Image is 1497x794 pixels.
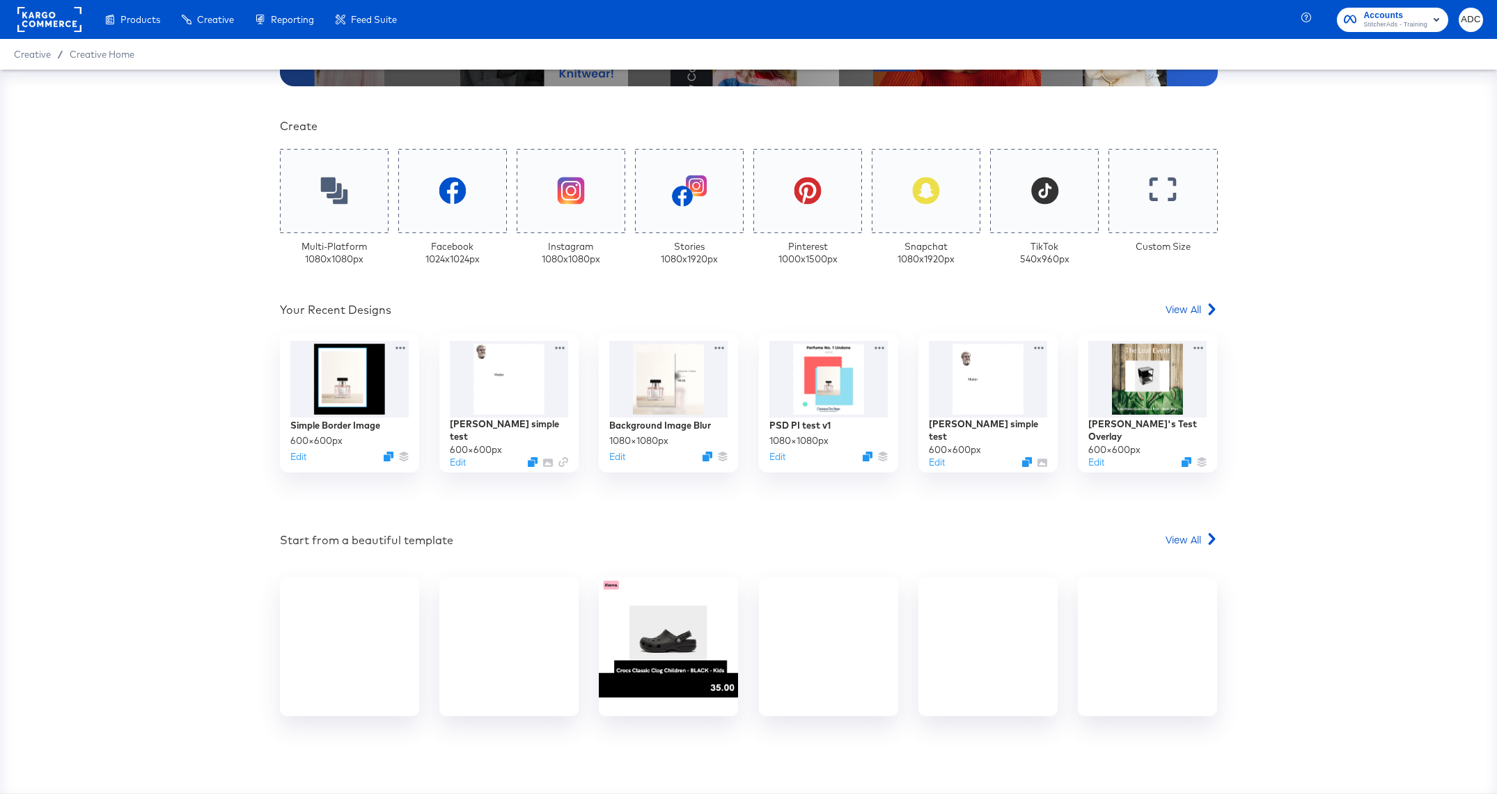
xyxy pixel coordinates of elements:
div: PSD PI test v1 [769,419,831,432]
div: Background Image Blur [609,419,711,432]
div: [PERSON_NAME] simple test [450,418,568,443]
div: 600 × 600 px [1088,443,1141,456]
span: / [51,49,70,60]
a: Creative Home [70,49,134,60]
div: [PERSON_NAME]'s Test Overlay600×600pxEditDuplicate [1078,333,1217,473]
span: Accounts [1363,8,1427,23]
button: Edit [929,456,945,469]
div: Facebook 1024 x 1024 px [425,240,480,266]
svg: Duplicate [1022,457,1032,467]
button: AccountsStitcherAds - Training [1337,8,1448,32]
div: [PERSON_NAME] simple test600×600pxEditDuplicate [918,333,1058,473]
button: Edit [609,450,625,463]
span: Reporting [271,14,314,25]
div: 600 × 600 px [290,434,343,447]
div: Background Image Blur1080×1080pxEditDuplicate [599,333,738,473]
div: Stories 1080 x 1920 px [661,240,718,266]
div: Multi-Platform 1080 x 1080 px [301,240,367,266]
div: Your Recent Designs [280,302,391,318]
a: View All [1166,532,1218,553]
div: 1080 × 1080 px [609,434,668,447]
span: ADC [1464,12,1478,28]
svg: Link [558,457,568,467]
div: [PERSON_NAME]'s Test Overlay [1088,418,1207,443]
button: Edit [1088,456,1104,469]
span: Feed Suite [351,14,397,25]
button: Edit [450,456,466,469]
div: Create [280,118,1218,134]
div: [PERSON_NAME] simple test [929,418,1047,443]
div: Custom Size [1136,240,1191,253]
svg: Duplicate [863,452,872,461]
svg: Duplicate [703,452,712,461]
svg: Duplicate [1182,457,1191,467]
span: View All [1166,302,1201,316]
div: Start from a beautiful template [280,532,453,548]
svg: Duplicate [528,457,538,467]
span: View All [1166,532,1201,546]
div: 600 × 600 px [929,443,981,456]
div: Snapchat 1080 x 1920 px [898,240,955,266]
div: 1080 × 1080 px [769,434,829,447]
div: Simple Border Image600×600pxEditDuplicate [280,333,419,473]
span: StitcherAds - Training [1363,19,1427,31]
div: Instagram 1080 x 1080 px [542,240,600,266]
a: View All [1166,302,1218,322]
button: ADC [1459,8,1483,32]
div: 600 × 600 px [450,443,502,456]
span: Creative [197,14,234,25]
div: Simple Border Image [290,419,380,432]
svg: Duplicate [384,452,393,461]
span: Products [120,14,160,25]
span: Creative [14,49,51,60]
button: Edit [290,450,306,463]
div: TikTok 540 x 960 px [1020,240,1069,266]
div: PSD PI test v11080×1080pxEditDuplicate [759,333,898,473]
button: Edit [769,450,785,463]
div: Pinterest 1000 x 1500 px [778,240,838,266]
div: [PERSON_NAME] simple test600×600pxEditDuplicate [439,333,579,473]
